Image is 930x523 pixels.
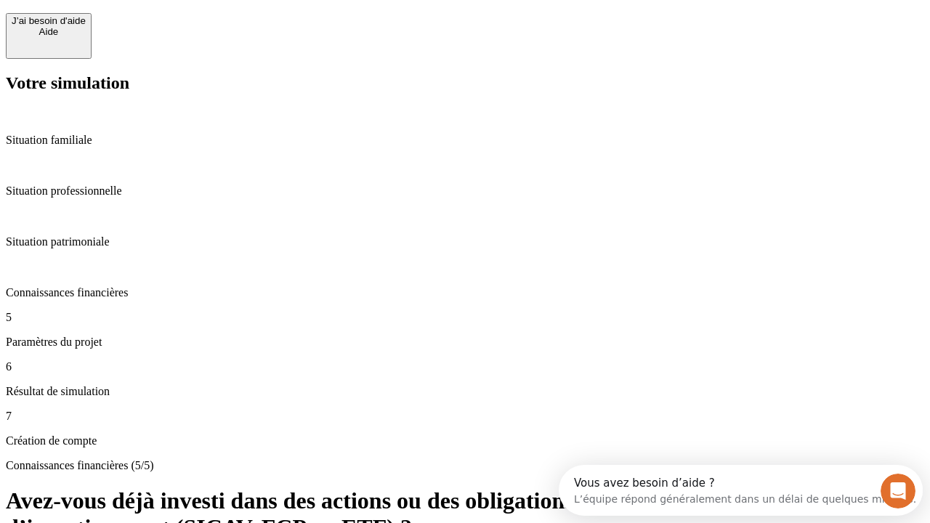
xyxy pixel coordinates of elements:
p: Création de compte [6,434,924,447]
p: Paramètres du projet [6,336,924,349]
button: J’ai besoin d'aideAide [6,13,92,59]
iframe: Intercom live chat discovery launcher [559,465,923,516]
p: Situation familiale [6,134,924,147]
div: L’équipe répond généralement dans un délai de quelques minutes. [15,24,357,39]
p: 7 [6,410,924,423]
p: Situation professionnelle [6,185,924,198]
h2: Votre simulation [6,73,924,93]
div: Vous avez besoin d’aide ? [15,12,357,24]
div: Aide [12,26,86,37]
p: 5 [6,311,924,324]
p: 6 [6,360,924,373]
iframe: Intercom live chat [881,474,915,508]
p: Connaissances financières (5/5) [6,459,924,472]
div: Ouvrir le Messenger Intercom [6,6,400,46]
p: Résultat de simulation [6,385,924,398]
p: Connaissances financières [6,286,924,299]
div: J’ai besoin d'aide [12,15,86,26]
p: Situation patrimoniale [6,235,924,248]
